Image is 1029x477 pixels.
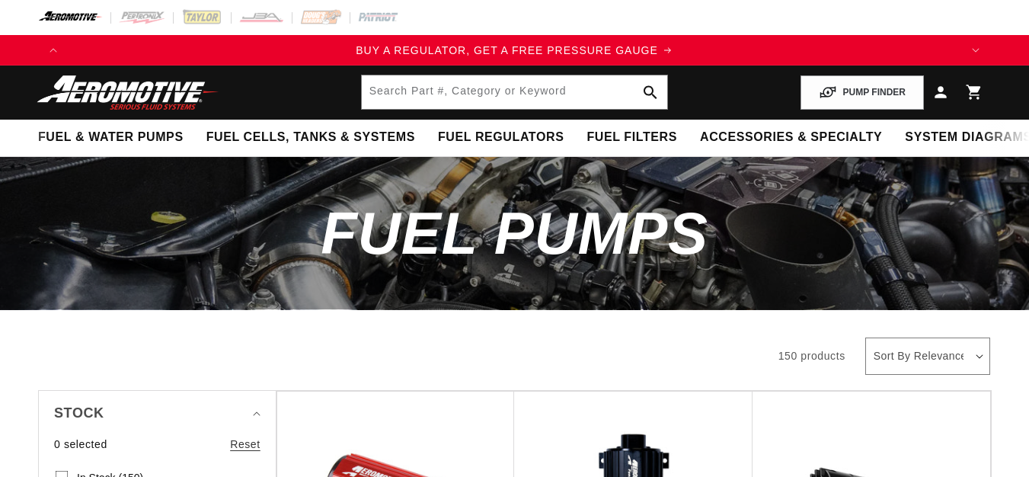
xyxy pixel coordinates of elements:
a: Reset [230,436,260,453]
div: 1 of 4 [69,42,960,59]
summary: Fuel & Water Pumps [27,120,195,155]
summary: Accessories & Specialty [689,120,893,155]
span: Fuel Regulators [438,130,564,146]
span: Fuel Cells, Tanks & Systems [206,130,415,146]
span: Fuel & Water Pumps [38,130,184,146]
div: Announcement [69,42,960,59]
a: BUY A REGULATOR, GET A FREE PRESSURE GAUGE [69,42,960,59]
button: PUMP FINDER [801,75,924,110]
input: Search by Part Number, Category or Keyword [362,75,668,109]
img: Aeromotive [33,75,223,110]
summary: Fuel Regulators [427,120,575,155]
span: Fuel Filters [586,130,677,146]
span: BUY A REGULATOR, GET A FREE PRESSURE GAUGE [356,44,658,56]
summary: Fuel Filters [575,120,689,155]
summary: Stock (0 selected) [54,391,260,436]
span: 0 selected [54,436,107,453]
button: Translation missing: en.sections.announcements.previous_announcement [38,35,69,66]
span: Accessories & Specialty [700,130,882,146]
button: search button [634,75,667,109]
summary: Fuel Cells, Tanks & Systems [195,120,427,155]
button: Translation missing: en.sections.announcements.next_announcement [960,35,991,66]
span: Stock [54,402,104,424]
span: Fuel Pumps [321,200,708,267]
span: 150 products [778,350,845,362]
